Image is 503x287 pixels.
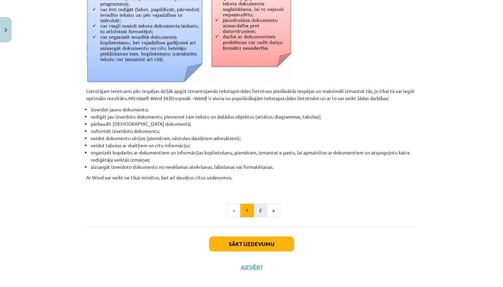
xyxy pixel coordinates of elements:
li: organizēt kopdarbu ar dokumentiem un informācijas koplietošanu, piemēram, izmantot e pastu, lai a... [91,149,417,163]
button: Aizvērt [238,264,265,271]
li: aizsargāt izveidoto dokumentu no nevēlamas atvēršanas, labošanas vai formatēšanas. [91,163,417,170]
button: Sākt uzdevumu [209,236,294,251]
i: Word [194,95,206,101]
p: Ar Word var veikt ne tikai minētos, bet arī daudzus citus uzdevumus. [86,174,417,188]
li: izveidot jaunu dokumentu; [91,106,417,113]
i: Microsoft Word 365 [128,95,171,101]
button: 1 [240,204,254,217]
p: Lietotājam ieteicams pēc iespējas dziļāk apgūt izmantojamās tekstapstrādes lietotnes piedāvātās i... [86,87,417,102]
li: veidot dokumentu sērijas (piemēram, vēstules daudziem adresātiem); [91,135,417,142]
li: rediģēt jau izveidotu dokumentu, pievienot tam tekstu un dažādus objektus (attēlus, diagrammas, t... [91,113,417,120]
nav: Page navigation example [86,204,417,217]
li: veidot tabulas ar skaitļiem un citu informāciju; [91,142,417,149]
img: icon-close-lesson-0947bae3869378f0d4975bcd49f059093ad1ed9edebbc8119c70593378902aed.svg [4,28,7,32]
button: » [267,204,280,217]
li: noformēt izveidoto dokumentu; [91,127,417,135]
li: pārbaudīt [DEMOGRAPHIC_DATA] dokumentā; [91,120,417,127]
button: 2 [254,204,267,217]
